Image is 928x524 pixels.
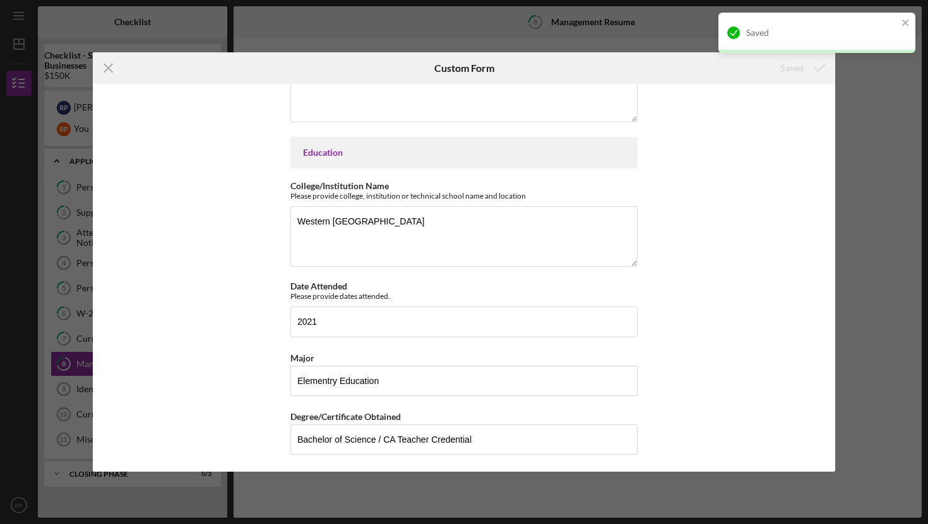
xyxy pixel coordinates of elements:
[303,148,625,158] div: Education
[290,281,347,291] label: Date Attended
[768,55,835,81] button: Saved
[901,18,910,30] button: close
[290,180,389,191] label: College/Institution Name
[290,206,638,267] textarea: Western [GEOGRAPHIC_DATA]
[290,291,638,301] div: Please provide dates attended.
[746,28,898,38] div: Saved
[434,62,494,74] h6: Custom Form
[780,55,804,81] div: Saved
[290,352,314,363] label: Major
[290,411,401,422] label: Degree/Certificate Obtained
[290,191,638,201] div: Please provide college, institution or technical school name and location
